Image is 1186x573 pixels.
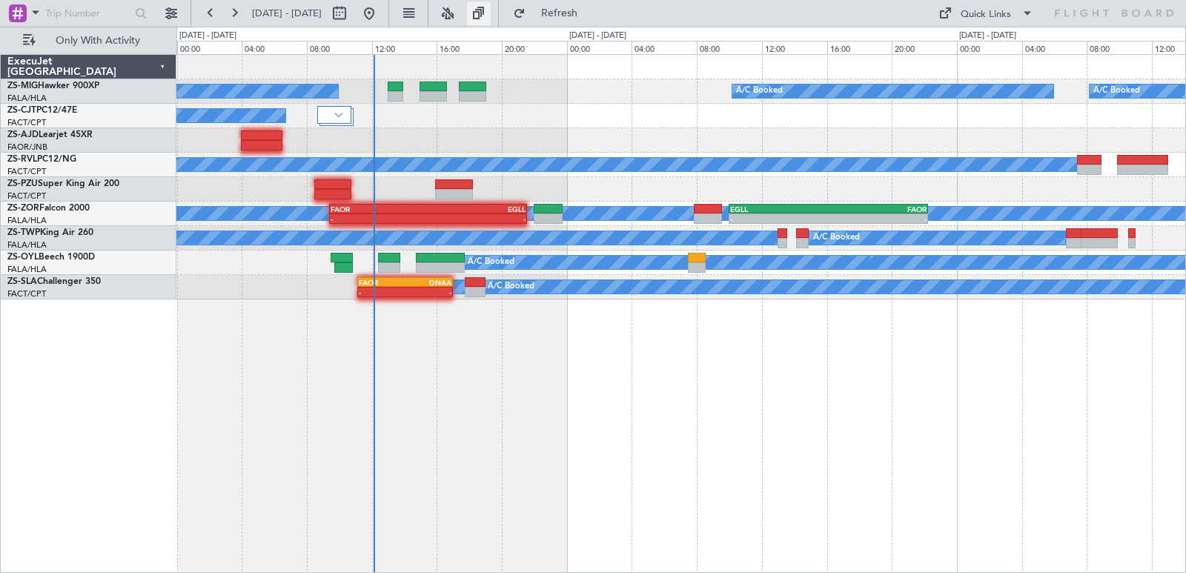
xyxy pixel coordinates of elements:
div: FAOR [331,205,428,213]
div: [DATE] - [DATE] [959,30,1016,42]
div: FAOR [829,205,927,213]
a: ZS-ZORFalcon 2000 [7,204,90,213]
span: ZS-PZU [7,179,38,188]
div: 16:00 [827,41,892,54]
input: Trip Number [45,2,130,24]
div: 08:00 [307,41,372,54]
a: FALA/HLA [7,239,47,251]
div: - [405,288,451,297]
span: ZS-CJT [7,106,36,115]
div: DNAA [405,278,451,287]
a: ZS-RVLPC12/NG [7,155,76,164]
div: - [730,214,829,223]
div: 04:00 [632,41,697,54]
a: FACT/CPT [7,191,46,202]
a: ZS-AJDLearjet 45XR [7,130,93,139]
div: A/C Booked [1093,80,1140,102]
span: ZS-RVL [7,155,37,164]
a: ZS-MIGHawker 900XP [7,82,99,90]
span: ZS-TWP [7,228,40,237]
span: ZS-ZOR [7,204,39,213]
div: - [428,214,526,223]
div: 12:00 [372,41,437,54]
a: ZS-PZUSuper King Air 200 [7,179,119,188]
span: Refresh [529,8,591,19]
div: - [359,288,405,297]
a: FACT/CPT [7,117,46,128]
div: 16:00 [437,41,502,54]
div: 00:00 [957,41,1022,54]
a: FALA/HLA [7,264,47,275]
a: ZS-SLAChallenger 350 [7,277,101,286]
span: ZS-MIG [7,82,38,90]
div: EGLL [428,205,526,213]
div: 00:00 [177,41,242,54]
button: Refresh [506,1,595,25]
div: A/C Booked [468,251,514,274]
span: ZS-OYL [7,253,39,262]
div: A/C Booked [736,80,783,102]
div: EGLL [730,205,829,213]
a: ZS-TWPKing Air 260 [7,228,93,237]
div: [DATE] - [DATE] [569,30,626,42]
span: Only With Activity [39,36,156,46]
div: 12:00 [762,41,827,54]
button: Quick Links [931,1,1041,25]
div: [DATE] - [DATE] [179,30,236,42]
div: - [829,214,927,223]
div: 08:00 [1087,41,1152,54]
button: Only With Activity [16,29,161,53]
div: Quick Links [961,7,1011,22]
div: 20:00 [502,41,567,54]
a: FACT/CPT [7,288,46,299]
span: ZS-SLA [7,277,37,286]
div: 08:00 [697,41,762,54]
img: arrow-gray.svg [334,112,343,118]
a: FALA/HLA [7,215,47,226]
div: A/C Booked [813,227,860,249]
div: FAOR [359,278,405,287]
span: ZS-AJD [7,130,39,139]
span: [DATE] - [DATE] [252,7,322,20]
div: 04:00 [242,41,307,54]
a: ZS-OYLBeech 1900D [7,253,95,262]
div: 20:00 [892,41,957,54]
a: ZS-CJTPC12/47E [7,106,77,115]
a: FAOR/JNB [7,142,47,153]
div: A/C Booked [488,276,534,298]
div: - [331,214,428,223]
div: 00:00 [567,41,632,54]
div: 04:00 [1022,41,1087,54]
a: FALA/HLA [7,93,47,104]
a: FACT/CPT [7,166,46,177]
